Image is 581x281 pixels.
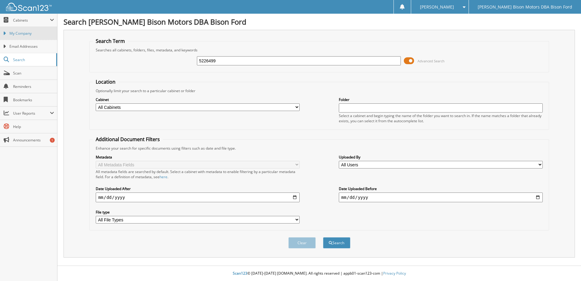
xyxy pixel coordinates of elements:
[13,57,53,62] span: Search
[64,17,575,27] h1: Search [PERSON_NAME] Bison Motors DBA Bison Ford
[339,186,543,191] label: Date Uploaded Before
[57,266,581,281] div: © [DATE]-[DATE] [DOMAIN_NAME]. All rights reserved | appb01-scan123-com |
[339,154,543,160] label: Uploaded By
[9,31,54,36] span: My Company
[13,111,50,116] span: User Reports
[420,5,454,9] span: [PERSON_NAME]
[96,154,300,160] label: Metadata
[9,44,54,49] span: Email Addresses
[13,124,54,129] span: Help
[93,47,546,53] div: Searches all cabinets, folders, files, metadata, and keywords
[93,38,128,44] legend: Search Term
[339,113,543,123] div: Select a cabinet and begin typing the name of the folder you want to search in. If the name match...
[93,88,546,93] div: Optionally limit your search to a particular cabinet or folder
[418,59,445,63] span: Advanced Search
[13,71,54,76] span: Scan
[93,78,119,85] legend: Location
[13,18,50,23] span: Cabinets
[93,146,546,151] div: Enhance your search for specific documents using filters such as date and file type.
[478,5,572,9] span: [PERSON_NAME] Bison Motors DBA Bison Ford
[233,271,247,276] span: Scan123
[96,169,300,179] div: All metadata fields are searched by default. Select a cabinet with metadata to enable filtering b...
[160,174,167,179] a: here
[13,137,54,143] span: Announcements
[96,186,300,191] label: Date Uploaded After
[6,3,52,11] img: scan123-logo-white.svg
[93,136,163,143] legend: Additional Document Filters
[13,84,54,89] span: Reminders
[323,237,350,248] button: Search
[96,193,300,202] input: start
[288,237,316,248] button: Clear
[96,210,300,215] label: File type
[96,97,300,102] label: Cabinet
[339,97,543,102] label: Folder
[13,97,54,102] span: Bookmarks
[50,138,55,143] div: 1
[383,271,406,276] a: Privacy Policy
[339,193,543,202] input: end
